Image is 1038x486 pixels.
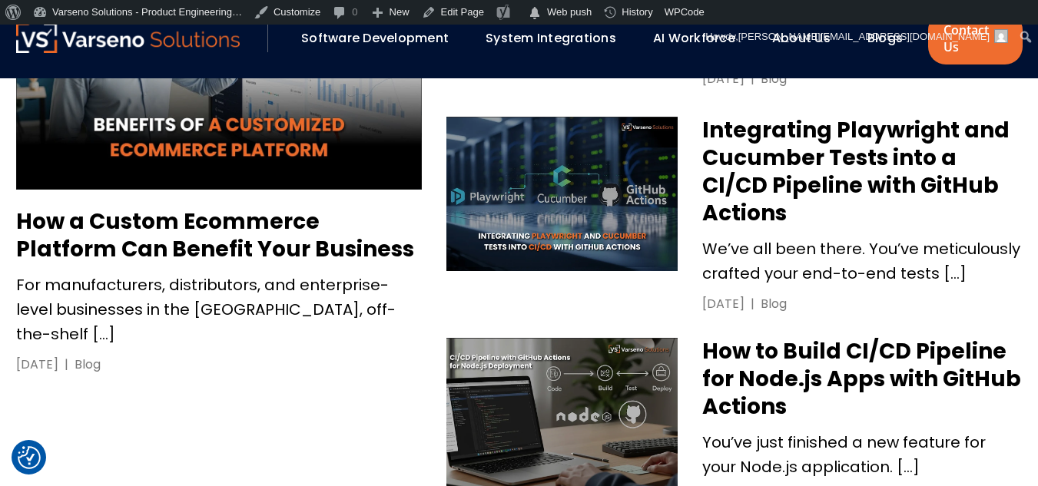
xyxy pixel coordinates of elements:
h3: How to Build CI/CD Pipeline for Node.js Apps with GitHub Actions [702,338,1022,421]
div: [DATE] [702,70,745,88]
a: Software Development [301,29,449,47]
div: | [58,355,75,374]
a: Varseno Solutions – Product Engineering & IT Services [16,23,240,54]
div: Blog [761,295,787,313]
div: Software Development [293,25,470,51]
h3: How a Custom Ecommerce Platform Can Benefit Your Business [16,208,422,263]
img: Varseno Solutions – Product Engineering & IT Services [16,23,240,53]
a: Integrating Playwright and Cucumber Tests into a CI/CD Pipeline with GitHub Actions Integrating P... [446,117,1023,313]
span:  [527,2,542,24]
span: [PERSON_NAME][EMAIL_ADDRESS][DOMAIN_NAME] [738,31,990,42]
img: Revisit consent button [18,446,41,469]
div: Blog [761,70,787,88]
div: | [745,70,761,88]
div: [DATE] [16,355,58,374]
a: AI Workforce [653,29,735,47]
div: AI Workforce [645,25,757,51]
div: | [745,295,761,313]
a: Howdy, [700,25,1014,49]
div: System Integrations [478,25,638,51]
p: For manufacturers, distributors, and enterprise-level businesses in the [GEOGRAPHIC_DATA], off-th... [16,273,422,346]
h3: Integrating Playwright and Cucumber Tests into a CI/CD Pipeline with GitHub Actions [702,117,1022,227]
p: We’ve all been there. You’ve meticulously crafted your end-to-end tests […] [702,236,1022,286]
div: [DATE] [702,295,745,313]
p: You’ve just finished a new feature for your Node.js application. […] [702,430,1022,479]
div: Blog [75,355,101,374]
img: Integrating Playwright and Cucumber Tests into a CI/CD Pipeline with GitHub Actions [446,117,678,271]
a: System Integrations [486,29,616,47]
button: Cookie Settings [18,446,41,469]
